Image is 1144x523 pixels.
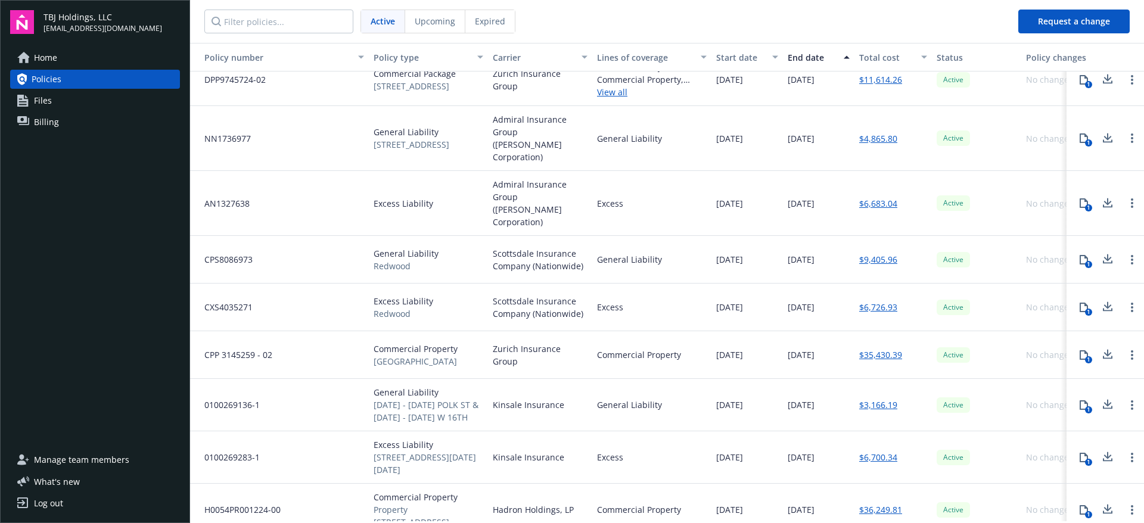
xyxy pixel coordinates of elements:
[374,247,439,260] span: General Liability
[937,51,1016,64] div: Status
[1026,132,1073,145] div: No changes
[374,138,449,151] span: [STREET_ADDRESS]
[374,451,483,476] span: [STREET_ADDRESS][DATE][DATE]
[43,10,180,34] button: TBJ Holdings, LLC[EMAIL_ADDRESS][DOMAIN_NAME]
[43,23,162,34] span: [EMAIL_ADDRESS][DOMAIN_NAME]
[1125,131,1139,145] a: Open options
[859,301,897,313] a: $6,726.93
[788,301,815,313] span: [DATE]
[374,355,458,368] span: [GEOGRAPHIC_DATA]
[493,503,574,516] span: Hadron Holdings, LP
[788,348,815,361] span: [DATE]
[1085,204,1092,211] div: 1
[788,399,815,411] span: [DATE]
[195,451,260,463] span: 0100269283-1
[34,475,80,488] span: What ' s new
[493,178,587,228] span: Admiral Insurance Group ([PERSON_NAME] Corporation)
[369,43,488,71] button: Policy type
[1085,356,1092,363] div: 1
[941,452,965,463] span: Active
[597,197,623,210] div: Excess
[1085,261,1092,268] div: 1
[597,301,623,313] div: Excess
[941,350,965,360] span: Active
[34,494,63,513] div: Log out
[195,132,251,145] span: NN1736977
[1021,43,1096,71] button: Policy changes
[374,491,483,503] span: Commercial Property
[859,132,897,145] a: $4,865.80
[716,253,743,266] span: [DATE]
[941,302,965,313] span: Active
[932,43,1021,71] button: Status
[195,253,253,266] span: CPS8086973
[10,450,180,469] a: Manage team members
[1018,10,1130,33] button: Request a change
[788,451,815,463] span: [DATE]
[1026,51,1091,64] div: Policy changes
[1072,126,1096,150] button: 1
[475,15,505,27] span: Expired
[1085,309,1092,316] div: 1
[1125,450,1139,465] a: Open options
[859,197,897,210] a: $6,683.04
[1072,343,1096,367] button: 1
[592,43,711,71] button: Lines of coverage
[1072,446,1096,469] button: 1
[1072,191,1096,215] button: 1
[597,132,662,145] div: General Liability
[374,80,456,92] span: [STREET_ADDRESS]
[716,51,765,64] div: Start date
[1026,348,1073,361] div: No changes
[941,133,965,144] span: Active
[597,253,662,266] div: General Liability
[1072,498,1096,522] button: 1
[711,43,783,71] button: Start date
[415,15,455,27] span: Upcoming
[374,197,433,210] span: Excess Liability
[1085,139,1092,147] div: 1
[43,11,162,23] span: TBJ Holdings, LLC
[1072,393,1096,417] button: 1
[1026,503,1073,516] div: No changes
[716,348,743,361] span: [DATE]
[597,86,707,98] a: View all
[597,51,694,64] div: Lines of coverage
[1026,451,1073,463] div: No changes
[859,253,897,266] a: $9,405.96
[716,451,743,463] span: [DATE]
[716,132,743,145] span: [DATE]
[941,74,965,85] span: Active
[493,51,574,64] div: Carrier
[10,10,34,34] img: navigator-logo.svg
[1125,253,1139,267] a: Open options
[1085,459,1092,466] div: 1
[374,343,458,355] span: Commercial Property
[1125,348,1139,362] a: Open options
[1026,301,1073,313] div: No changes
[941,400,965,410] span: Active
[788,132,815,145] span: [DATE]
[1072,248,1096,272] button: 1
[374,399,483,424] span: [DATE] - [DATE] POLK ST & [DATE] - [DATE] W 16TH
[1125,300,1139,315] a: Open options
[10,113,180,132] a: Billing
[374,307,433,320] span: Redwood
[1125,398,1139,412] a: Open options
[493,113,587,163] span: Admiral Insurance Group ([PERSON_NAME] Corporation)
[10,91,180,110] a: Files
[374,51,470,64] div: Policy type
[34,91,52,110] span: Files
[195,197,250,210] span: AN1327638
[1085,81,1092,88] div: 1
[10,48,180,67] a: Home
[597,348,681,361] div: Commercial Property
[1125,196,1139,210] a: Open options
[374,386,483,399] span: General Liability
[859,503,902,516] a: $36,249.81
[374,295,433,307] span: Excess Liability
[859,73,902,86] a: $11,614.26
[597,451,623,463] div: Excess
[374,438,483,451] span: Excess Liability
[859,399,897,411] a: $3,166.19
